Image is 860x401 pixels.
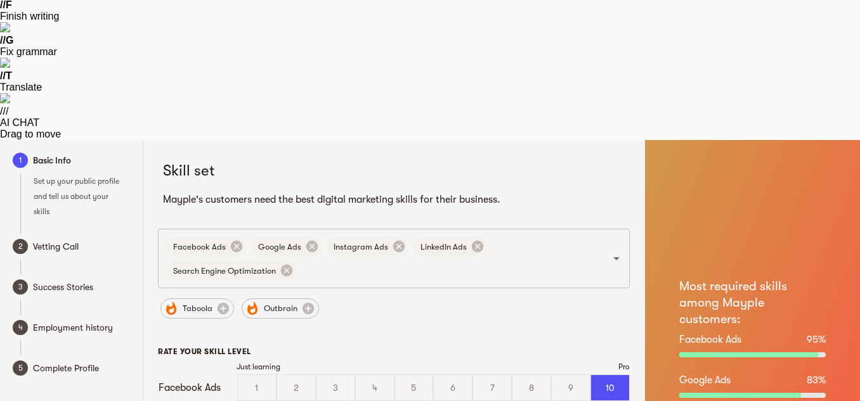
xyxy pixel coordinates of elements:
[251,236,322,257] div: Google Ads
[175,301,220,316] span: Taboola
[34,177,119,216] span: Set up your public profile and tell us about your skills
[33,153,130,168] span: Basic Info
[19,156,22,165] text: 1
[237,362,280,372] span: Just learning
[242,298,319,319] div: Outbrain
[608,250,625,267] button: Open
[238,375,276,400] div: 1
[158,347,251,356] span: RATE YOUR SKILL LEVEL
[256,301,305,316] span: Outbrain
[807,332,826,347] p: 95 %
[160,298,234,319] div: Taboola
[413,236,488,257] div: LinkedIn Ads
[33,279,130,295] span: Success Stories
[316,375,355,400] div: 3
[356,375,394,400] div: 4
[159,380,237,395] p: Facebook Ads
[166,241,233,253] span: Facebook Ads
[166,236,247,257] div: Facebook Ads
[807,372,826,388] p: 83 %
[163,160,625,181] h5: Skill set
[18,283,23,291] text: 3
[326,241,396,253] span: Instagram Ads
[512,375,551,400] div: 8
[618,362,630,372] span: Pro
[434,375,472,400] div: 6
[395,375,433,400] div: 5
[33,239,130,254] span: Vetting Call
[163,191,625,208] h6: Mayple's customers need the best digital marketing skills for their business.
[166,260,297,281] div: Search Engine Optimization
[166,265,283,277] span: Search Engine Optimization
[591,375,629,400] div: 10
[18,323,23,332] text: 4
[679,372,731,388] p: Google Ads
[18,364,23,372] text: 5
[552,375,590,400] div: 9
[326,236,409,257] div: Instagram Ads
[277,375,315,400] div: 2
[679,278,826,328] h6: Most required skills among Mayple customers:
[473,375,511,400] div: 7
[679,332,741,347] p: Facebook Ads
[251,241,309,253] span: Google Ads
[413,241,474,253] span: LinkedIn Ads
[33,320,130,335] span: Employment history
[18,242,23,251] text: 2
[33,360,130,376] span: Complete Profile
